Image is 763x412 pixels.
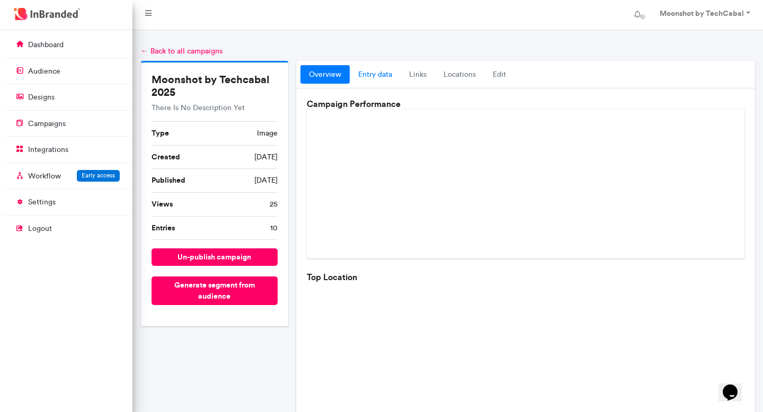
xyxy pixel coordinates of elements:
[718,370,752,401] iframe: chat widget
[152,199,173,209] b: Views
[4,113,128,133] a: campaigns
[152,73,278,98] h5: Moonshot by Techcabal 2025
[401,65,435,84] a: links
[28,92,55,103] p: designs
[152,152,180,162] b: Created
[270,223,278,234] span: 10
[4,192,128,212] a: settings
[257,128,278,139] span: image
[484,65,514,84] a: Edit
[152,248,278,266] button: un-publish campaign
[28,40,64,50] p: dashboard
[350,65,401,84] a: entry data
[307,272,744,282] h6: Top Location
[4,87,128,107] a: designs
[141,47,223,56] a: ← Back to all campaigns
[307,99,744,109] h6: Campaign Performance
[11,5,83,23] img: InBranded Logo
[4,166,128,186] a: WorkflowEarly access
[28,145,68,155] p: integrations
[300,65,350,84] a: overview
[28,197,56,208] p: settings
[152,223,175,232] b: Entries
[270,199,278,210] span: 25
[4,139,128,159] a: integrations
[28,171,61,182] p: Workflow
[28,66,60,77] p: audience
[152,103,278,113] p: There Is No Description Yet
[152,175,185,185] b: Published
[649,4,759,25] a: Moonshot by TechCabal
[28,223,52,234] p: logout
[435,65,484,84] a: locations
[28,119,66,129] p: campaigns
[254,175,278,186] span: [DATE]
[4,61,128,81] a: audience
[152,276,278,305] button: Generate segment from audience
[254,152,278,163] span: [DATE]
[152,128,169,138] b: Type
[4,34,128,55] a: dashboard
[82,172,115,179] span: Early access
[660,8,744,18] strong: Moonshot by TechCabal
